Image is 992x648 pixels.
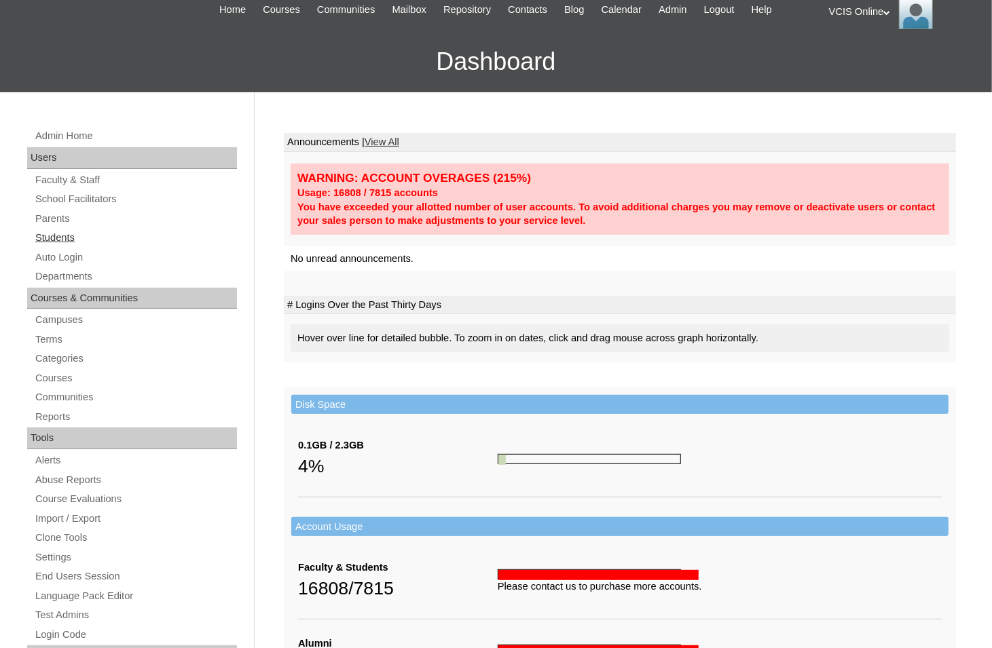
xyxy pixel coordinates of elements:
div: Faculty & Students [298,560,498,575]
a: Import / Export [34,510,237,527]
a: Settings [34,549,237,566]
span: Mailbox [392,2,427,18]
div: You have exceeded your allotted number of user accounts. To avoid additional charges you may remo... [297,200,942,228]
span: Home [219,2,246,18]
span: Logout [704,2,735,18]
a: Repository [437,2,498,18]
div: Courses & Communities [27,288,237,309]
span: Calendar [602,2,642,18]
a: Test Admins [34,607,237,624]
a: Terms [34,331,237,348]
a: Students [34,229,237,246]
a: View All [365,136,399,147]
a: Abuse Reports [34,472,237,489]
td: Disk Space [291,395,949,415]
a: Help [745,2,779,18]
a: Admin [652,2,694,18]
a: Calendar [595,2,648,18]
td: # Logins Over the Past Thirty Days [284,296,956,315]
div: WARNING: ACCOUNT OVERAGES (215%) [297,170,942,186]
div: 16808/7815 [298,575,498,602]
div: Users [27,147,237,169]
a: Communities [34,389,237,406]
a: End Users Session [34,568,237,585]
a: Contacts [501,2,554,18]
a: Reports [34,408,237,425]
a: Course Evaluations [34,491,237,508]
td: Announcements | [284,133,956,152]
strong: Usage: 16808 / 7815 accounts [297,187,438,198]
a: Blog [557,2,591,18]
span: Repository [443,2,491,18]
a: Clone Tools [34,529,237,546]
div: 4% [298,453,498,480]
a: Communities [310,2,382,18]
a: Mailbox [386,2,434,18]
a: Home [213,2,253,18]
a: Courses [34,370,237,387]
div: Hover over line for detailed bubble. To zoom in on dates, click and drag mouse across graph horiz... [291,324,949,352]
span: Contacts [508,2,547,18]
a: Login Code [34,626,237,643]
div: Please contact us to purchase more accounts. [498,579,942,594]
td: Account Usage [291,517,949,537]
a: Alerts [34,452,237,469]
a: Logout [697,2,741,18]
a: Parents [34,210,237,227]
a: Admin Home [34,128,237,145]
a: Language Pack Editor [34,588,237,605]
span: Blog [564,2,584,18]
span: Admin [659,2,687,18]
a: Faculty & Staff [34,172,237,189]
a: School Facilitators [34,191,237,208]
span: Courses [263,2,300,18]
td: No unread announcements. [284,246,956,271]
a: Auto Login [34,249,237,266]
h3: Dashboard [7,31,985,92]
a: Courses [256,2,307,18]
a: Categories [34,350,237,367]
div: 0.1GB / 2.3GB [298,438,498,453]
a: Campuses [34,311,237,328]
div: Tools [27,427,237,449]
span: Help [752,2,772,18]
a: Departments [34,268,237,285]
span: Communities [317,2,375,18]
